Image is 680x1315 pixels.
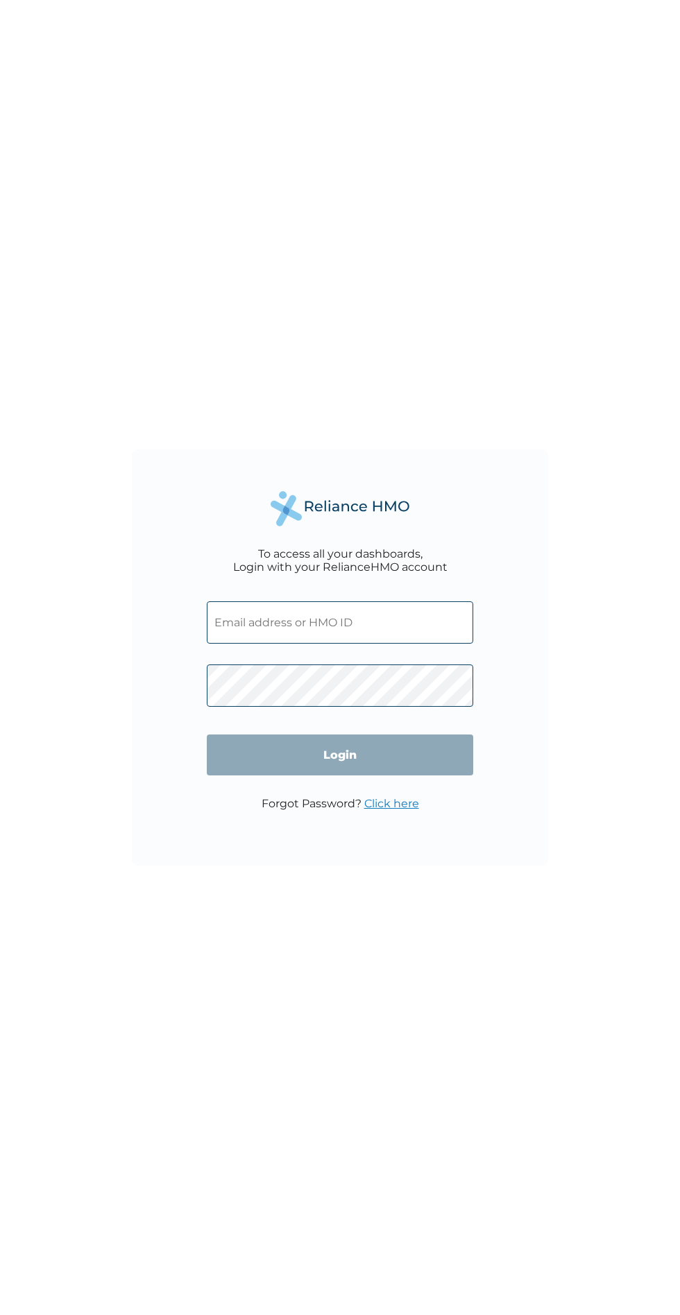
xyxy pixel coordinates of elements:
[233,547,448,574] div: To access all your dashboards, Login with your RelianceHMO account
[207,734,473,775] input: Login
[271,491,409,526] img: Reliance Health's Logo
[262,797,419,810] p: Forgot Password?
[364,797,419,810] a: Click here
[207,601,473,644] input: Email address or HMO ID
